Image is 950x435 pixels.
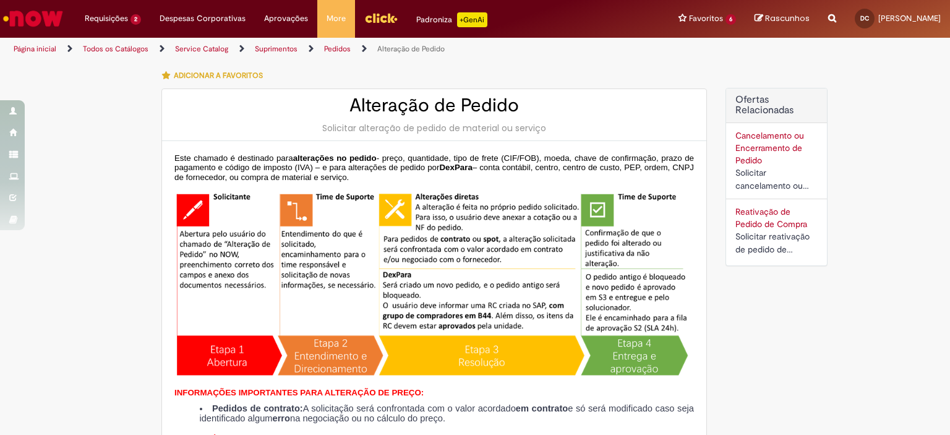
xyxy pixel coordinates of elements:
[160,12,246,25] span: Despesas Corporativas
[83,44,148,54] a: Todos os Catálogos
[293,153,377,163] span: alterações no pedido
[725,88,828,266] div: Ofertas Relacionadas
[364,9,398,27] img: click_logo_yellow_360x200.png
[174,163,694,182] span: – conta contábil, centro, centro de custo, PEP, ordem, CNPJ de fornecedor, ou compra de material ...
[255,44,297,54] a: Suprimentos
[377,44,445,54] a: Alteração de Pedido
[174,95,694,116] h2: Alteração de Pedido
[85,12,128,25] span: Requisições
[439,163,472,172] span: DexPara
[324,44,351,54] a: Pedidos
[735,130,804,166] a: Cancelamento ou Encerramento de Pedido
[457,12,487,27] p: +GenAi
[765,12,810,24] span: Rascunhos
[735,206,807,230] a: Reativação de Pedido de Compra
[9,38,624,61] ul: Trilhas de página
[174,122,694,134] div: Solicitar alteração de pedido de material ou serviço
[516,403,568,413] strong: em contrato
[174,153,293,163] span: Este chamado é destinado para
[174,153,694,173] span: - preço, quantidade, tipo de frete (CIF/FOB), moeda, chave de confirmação, prazo de pagamento e c...
[878,13,941,24] span: [PERSON_NAME]
[174,71,263,80] span: Adicionar a Favoritos
[14,44,56,54] a: Página inicial
[131,14,141,25] span: 2
[689,12,723,25] span: Favoritos
[161,62,270,88] button: Adicionar a Favoritos
[735,230,818,256] div: Solicitar reativação de pedido de compra cancelado ou bloqueado.
[725,14,736,25] span: 6
[327,12,346,25] span: More
[273,413,291,423] strong: erro
[755,13,810,25] a: Rascunhos
[735,166,818,192] div: Solicitar cancelamento ou encerramento de Pedido.
[1,6,65,31] img: ServiceNow
[416,12,487,27] div: Padroniza
[199,404,694,423] li: A solicitação será confrontada com o valor acordado e só será modificado caso seja identificado a...
[212,403,303,413] strong: Pedidos de contrato:
[264,12,308,25] span: Aprovações
[175,44,228,54] a: Service Catalog
[860,14,869,22] span: DC
[174,388,424,397] span: INFORMAÇÕES IMPORTANTES PARA ALTERAÇÃO DE PREÇO:
[735,95,818,116] h2: Ofertas Relacionadas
